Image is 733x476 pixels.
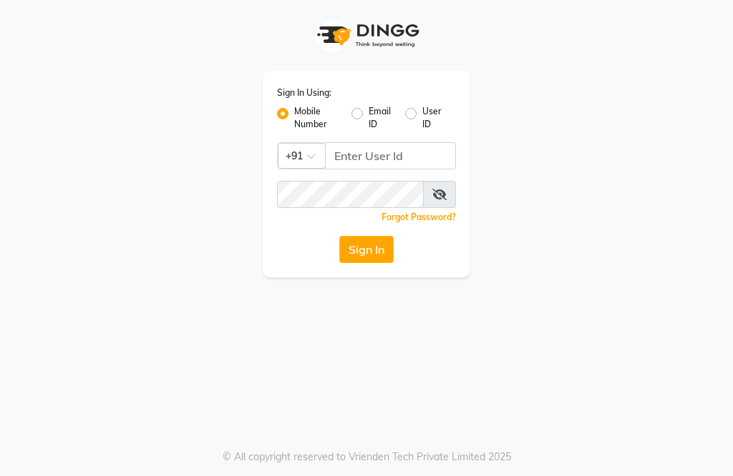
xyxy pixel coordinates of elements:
img: logo1.svg [309,14,424,56]
button: Sign In [339,236,394,263]
label: Sign In Using: [277,86,331,99]
a: Forgot Password? [382,212,456,222]
label: Email ID [369,105,393,131]
input: Username [277,181,424,208]
label: Mobile Number [294,105,340,131]
input: Username [325,142,456,169]
label: User ID [422,105,445,131]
